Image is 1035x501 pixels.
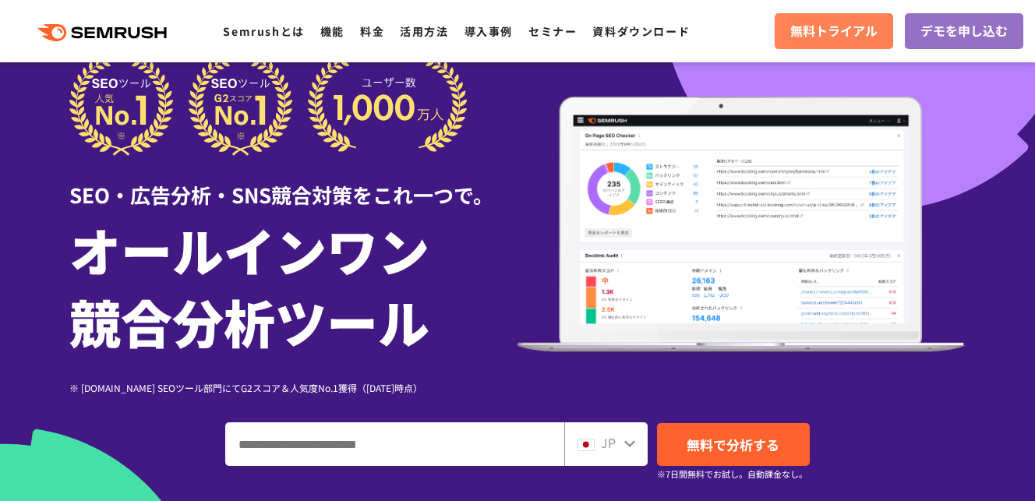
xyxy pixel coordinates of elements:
small: ※7日間無料でお試し。自動課金なし。 [657,467,807,482]
a: セミナー [528,23,577,39]
a: Semrushとは [223,23,304,39]
a: 機能 [320,23,344,39]
span: 無料で分析する [687,435,779,454]
a: 無料トライアル [775,13,893,49]
a: 導入事例 [465,23,513,39]
div: SEO・広告分析・SNS競合対策をこれ一つで。 [69,156,517,210]
a: 活用方法 [400,23,448,39]
a: 無料で分析する [657,423,810,466]
span: デモを申し込む [920,21,1008,41]
a: デモを申し込む [905,13,1023,49]
input: ドメイン、キーワードまたはURLを入力してください [226,423,563,465]
a: 資料ダウンロード [592,23,690,39]
a: 料金 [360,23,384,39]
h1: オールインワン 競合分析ツール [69,213,517,357]
span: JP [601,433,616,452]
span: 無料トライアル [790,21,878,41]
div: ※ [DOMAIN_NAME] SEOツール部門にてG2スコア＆人気度No.1獲得（[DATE]時点） [69,380,517,395]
